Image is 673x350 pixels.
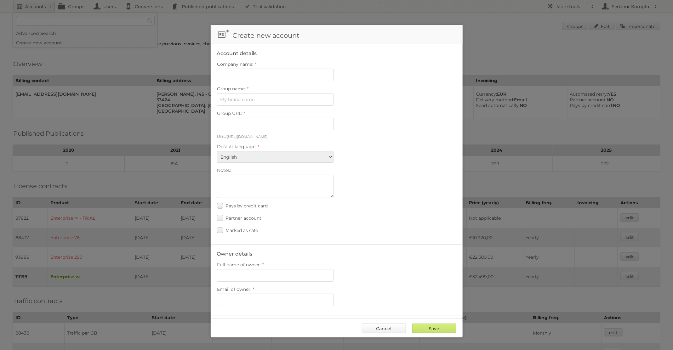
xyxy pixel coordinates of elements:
legend: Owner details [217,251,253,257]
span: Marked as safe [226,228,258,233]
input: My brand name [217,93,334,106]
a: Cancel [362,324,406,333]
span: Pays by credit card [226,203,268,209]
legend: Account details [217,50,257,56]
span: Email of owner: [217,286,252,292]
span: Partner account [226,215,262,221]
h1: Create new account [211,25,463,44]
input: Save [412,324,456,333]
span: Group URL: [217,110,242,116]
span: Notes: [217,167,231,173]
span: Default language: [217,144,257,150]
small: [URL][DOMAIN_NAME] [227,134,268,139]
p: URL: [217,133,456,139]
span: Full name of owner: [217,262,261,268]
span: Company name: [217,61,254,67]
span: Group name: [217,86,246,92]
